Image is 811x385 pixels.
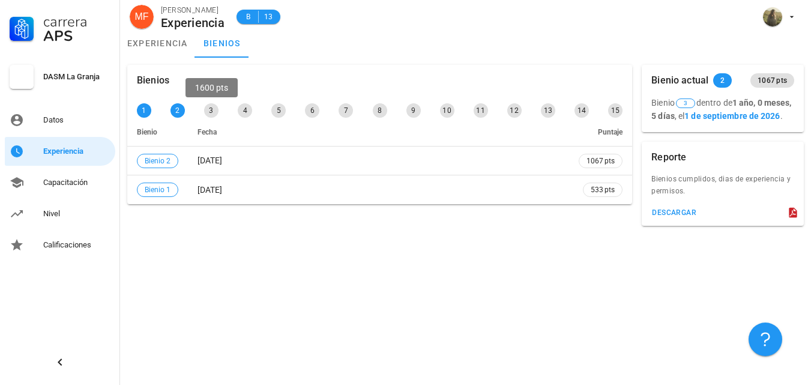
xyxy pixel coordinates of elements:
div: DASM La Granja [43,72,110,82]
div: Reporte [651,142,686,173]
div: Nivel [43,209,110,219]
span: 13 [264,11,273,23]
a: bienios [195,29,249,58]
span: B [244,11,253,23]
span: el . [678,111,783,121]
div: 10 [440,103,454,118]
div: Carrera [43,14,110,29]
div: 1 [137,103,151,118]
a: Experiencia [5,137,115,166]
div: 13 [541,103,555,118]
a: Capacitación [5,168,115,197]
span: 1067 pts [758,73,787,88]
div: Capacitación [43,178,110,187]
div: Calificaciones [43,240,110,250]
div: 2 [170,103,185,118]
div: 4 [238,103,252,118]
span: 1067 pts [586,155,615,167]
span: [DATE] [197,185,222,195]
div: Bienios cumplidos, dias de experiencia y permisos. [642,173,804,204]
span: 533 pts [591,184,615,196]
span: MF [134,5,148,29]
div: 8 [373,103,387,118]
a: Nivel [5,199,115,228]
div: avatar [763,7,782,26]
th: Puntaje [569,118,632,147]
div: 12 [507,103,522,118]
div: 3 [204,103,219,118]
div: 5 [271,103,286,118]
div: Experiencia [161,16,225,29]
div: Datos [43,115,110,125]
div: 14 [574,103,589,118]
div: descargar [651,208,696,217]
div: Bienios [137,65,169,96]
b: 1 de septiembre de 2026 [684,111,780,121]
span: Bienio dentro de , [651,98,791,121]
span: 3 [684,99,687,108]
div: 7 [339,103,353,118]
a: Calificaciones [5,231,115,259]
div: 9 [406,103,421,118]
div: avatar [130,5,154,29]
a: experiencia [120,29,195,58]
span: Bienio 1 [145,183,170,196]
div: 6 [305,103,319,118]
th: Bienio [127,118,188,147]
button: descargar [647,204,701,221]
span: Puntaje [598,128,623,136]
div: APS [43,29,110,43]
div: [PERSON_NAME] [161,4,225,16]
span: Fecha [197,128,217,136]
div: 15 [608,103,623,118]
span: Bienio 2 [145,154,170,168]
span: [DATE] [197,156,222,165]
div: 11 [474,103,488,118]
div: Bienio actual [651,65,708,96]
a: Datos [5,106,115,135]
span: Bienio [137,128,157,136]
span: 2 [720,73,725,88]
div: Experiencia [43,147,110,156]
th: Fecha [188,118,569,147]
